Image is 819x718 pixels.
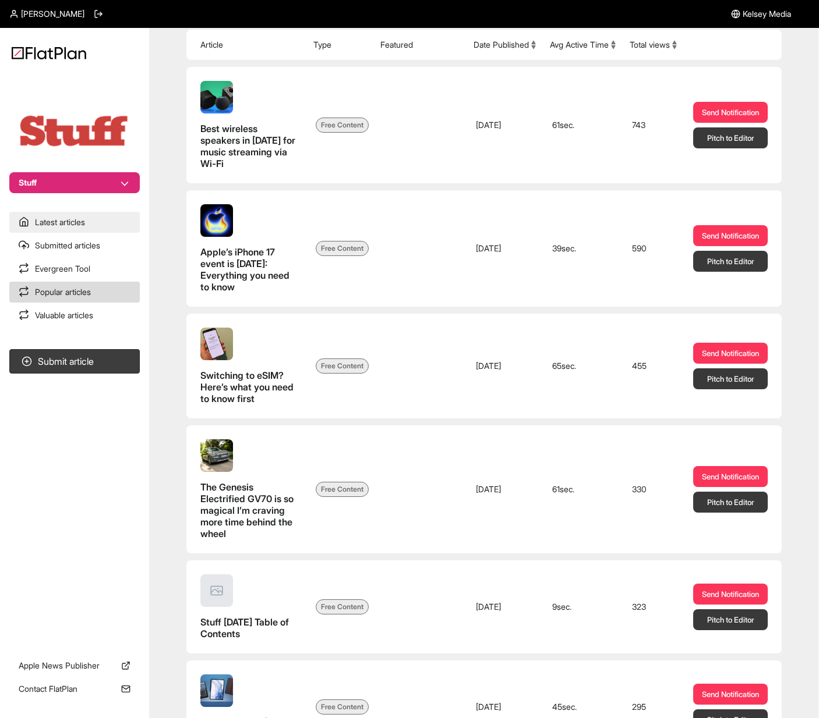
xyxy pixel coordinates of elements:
[543,67,623,183] td: 61 sec.
[200,123,297,169] span: Best wireless speakers in 2025 for music streaming via Wi-Fi
[200,616,289,639] span: Stuff [DATE] Table of Contents
[9,305,140,326] a: Valuable articles
[200,369,294,404] span: Switching to eSIM? Here’s what you need to know first
[200,439,297,539] a: The Genesis Electrified GV70 is so magical I’m craving more time behind the wheel
[467,190,543,307] td: [DATE]
[316,241,369,256] span: Free Content
[693,684,768,705] a: Send Notification
[623,67,684,183] td: 743
[743,8,791,20] span: Kelsey Media
[200,123,295,169] span: Best wireless speakers in [DATE] for music streaming via Wi-Fi
[9,349,140,374] button: Submit article
[200,481,294,539] span: The Genesis Electrified GV70 is so magical I’m craving more time behind the wheel
[316,358,369,374] span: Free Content
[467,314,543,418] td: [DATE]
[693,584,768,605] a: Send Notification
[200,246,297,293] span: Apple’s iPhone 17 event is tomorrow: Everything you need to know
[623,560,684,653] td: 323
[9,212,140,233] a: Latest articles
[543,560,623,653] td: 9 sec.
[9,172,140,193] button: Stuff
[316,599,369,614] span: Free Content
[200,328,233,360] img: Switching to eSIM? Here’s what you need to know first
[306,30,373,60] th: Type
[200,81,297,169] a: Best wireless speakers in [DATE] for music streaming via Wi-Fi
[693,225,768,246] a: Send Notification
[200,439,233,472] img: The Genesis Electrified GV70 is so magical I’m craving more time behind the wheel
[12,47,86,59] img: Logo
[693,127,768,148] button: Pitch to Editor
[9,678,140,699] a: Contact FlatPlan
[550,39,616,51] button: Avg Active Time
[200,204,233,237] img: Apple’s iPhone 17 event is tomorrow: Everything you need to know
[543,314,623,418] td: 65 sec.
[9,282,140,303] a: Popular articles
[474,39,536,51] button: Date Published
[200,481,297,539] span: The Genesis Electrified GV70 is so magical I’m craving more time behind the wheel
[9,8,84,20] a: [PERSON_NAME]
[200,369,297,404] span: Switching to eSIM? Here’s what you need to know first
[200,246,290,293] span: Apple’s iPhone 17 event is [DATE]: Everything you need to know
[467,67,543,183] td: [DATE]
[9,655,140,676] a: Apple News Publisher
[623,425,684,553] td: 330
[543,425,623,553] td: 61 sec.
[623,190,684,307] td: 590
[200,328,297,404] a: Switching to eSIM? Here’s what you need to know first
[693,368,768,389] button: Pitch to Editor
[200,81,233,113] img: Best wireless speakers in 2025 for music streaming via Wi-Fi
[316,482,369,497] span: Free Content
[16,113,133,149] img: Publication Logo
[630,39,677,51] button: Total views
[316,118,369,133] span: Free Content
[693,492,768,513] button: Pitch to Editor
[316,699,369,715] span: Free Content
[200,616,297,639] span: Stuff October 2025 Table of Contents
[693,343,768,364] a: Send Notification
[467,560,543,653] td: [DATE]
[623,314,684,418] td: 455
[543,190,623,307] td: 39 sec.
[200,204,297,293] a: Apple’s iPhone 17 event is [DATE]: Everything you need to know
[186,30,306,60] th: Article
[693,466,768,487] a: Send Notification
[693,609,768,630] button: Pitch to Editor
[373,30,467,60] th: Featured
[693,251,768,272] button: Pitch to Editor
[9,235,140,256] a: Submitted articles
[467,425,543,553] td: [DATE]
[9,258,140,279] a: Evergreen Tool
[693,102,768,123] a: Send Notification
[200,674,233,707] img: Best tablets in 2025 for all budgets
[21,8,84,20] span: [PERSON_NAME]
